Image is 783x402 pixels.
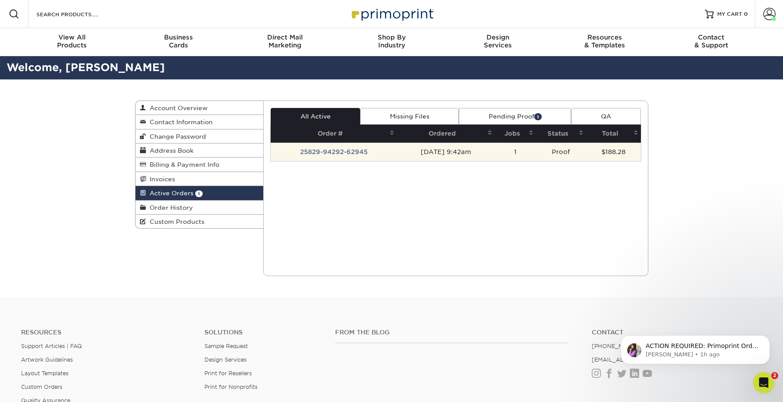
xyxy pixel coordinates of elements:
[592,329,762,336] a: Contact
[271,125,397,143] th: Order #
[551,28,658,56] a: Resources& Templates
[586,143,640,161] td: $188.28
[592,356,697,363] a: [EMAIL_ADDRESS][DOMAIN_NAME]
[125,33,232,49] div: Cards
[125,28,232,56] a: BusinessCards
[146,118,213,126] span: Contact Information
[717,11,742,18] span: MY CART
[125,33,232,41] span: Business
[536,125,586,143] th: Status
[445,33,551,49] div: Services
[136,158,264,172] a: Billing & Payment Info
[19,33,125,41] span: View All
[571,108,640,125] a: QA
[232,28,338,56] a: Direct MailMarketing
[338,28,445,56] a: Shop ByIndustry
[744,11,748,17] span: 0
[232,33,338,41] span: Direct Mail
[459,108,571,125] a: Pending Proof1
[19,33,125,49] div: Products
[21,329,191,336] h4: Resources
[21,370,68,377] a: Layout Templates
[551,33,658,49] div: & Templates
[753,372,774,393] iframe: Intercom live chat
[338,33,445,41] span: Shop By
[658,33,765,41] span: Contact
[146,133,206,140] span: Change Password
[658,33,765,49] div: & Support
[204,384,257,390] a: Print for Nonprofits
[146,204,193,211] span: Order History
[335,329,568,336] h4: From the Blog
[146,161,219,168] span: Billing & Payment Info
[592,343,646,349] a: [PHONE_NUMBER]
[397,125,495,143] th: Ordered
[2,375,75,399] iframe: Google Customer Reviews
[360,108,459,125] a: Missing Files
[204,343,248,349] a: Sample Request
[445,33,551,41] span: Design
[445,28,551,56] a: DesignServices
[536,143,586,161] td: Proof
[495,125,536,143] th: Jobs
[658,28,765,56] a: Contact& Support
[338,33,445,49] div: Industry
[136,172,264,186] a: Invoices
[19,28,125,56] a: View AllProducts
[204,356,247,363] a: Design Services
[146,147,193,154] span: Address Book
[204,370,252,377] a: Print for Resellers
[348,4,436,23] img: Primoprint
[195,190,203,197] span: 1
[136,186,264,200] a: Active Orders 1
[495,143,536,161] td: 1
[271,108,360,125] a: All Active
[551,33,658,41] span: Resources
[146,176,175,183] span: Invoices
[204,329,322,336] h4: Solutions
[271,143,397,161] td: 25829-94292-62945
[586,125,640,143] th: Total
[136,115,264,129] a: Contact Information
[534,113,542,120] span: 1
[146,218,204,225] span: Custom Products
[136,101,264,115] a: Account Overview
[146,104,207,111] span: Account Overview
[36,9,121,19] input: SEARCH PRODUCTS.....
[608,317,783,378] iframe: Intercom notifications message
[136,215,264,228] a: Custom Products
[21,343,82,349] a: Support Articles | FAQ
[771,372,778,379] span: 2
[146,190,193,197] span: Active Orders
[397,143,495,161] td: [DATE] 9:42am
[136,201,264,215] a: Order History
[21,356,73,363] a: Artwork Guidelines
[136,144,264,158] a: Address Book
[232,33,338,49] div: Marketing
[136,129,264,144] a: Change Password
